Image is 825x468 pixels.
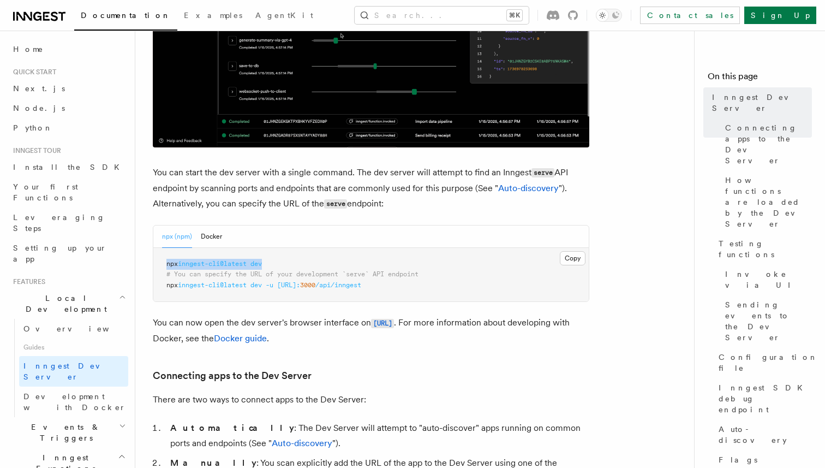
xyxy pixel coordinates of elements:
span: Features [9,277,45,286]
span: AgentKit [255,11,313,20]
a: Next.js [9,79,128,98]
li: : The Dev Server will attempt to "auto-discover" apps running on common ports and endpoints (See ... [167,420,589,451]
span: Next.js [13,84,65,93]
span: inngest-cli@latest [178,281,247,289]
a: AgentKit [249,3,320,29]
span: Documentation [81,11,171,20]
button: Events & Triggers [9,417,128,448]
button: Local Development [9,288,128,319]
span: Guides [19,339,128,356]
a: Sign Up [744,7,816,24]
a: Inngest Dev Server [708,87,812,118]
a: Contact sales [640,7,740,24]
span: Node.js [13,104,65,112]
a: Documentation [74,3,177,31]
a: Leveraging Steps [9,208,128,238]
span: inngest-cli@latest [178,260,247,268]
span: Leveraging Steps [13,213,105,233]
span: Examples [184,11,242,20]
p: There are two ways to connect apps to the Dev Server: [153,392,589,407]
a: Sending events to the Dev Server [721,295,812,347]
a: Examples [177,3,249,29]
code: [URL] [371,319,394,328]
a: Install the SDK [9,157,128,177]
a: Connecting apps to the Dev Server [153,368,312,383]
a: Connecting apps to the Dev Server [721,118,812,170]
span: Inngest SDK debug endpoint [719,382,812,415]
a: Python [9,118,128,138]
a: Node.js [9,98,128,118]
h4: On this page [708,70,812,87]
a: Auto-discovery [498,183,559,193]
code: serve [531,168,554,177]
span: npx [166,281,178,289]
a: Home [9,39,128,59]
strong: Automatically [170,423,294,433]
a: Inngest SDK debug endpoint [714,378,812,419]
a: Development with Docker [19,387,128,417]
a: Your first Functions [9,177,128,208]
span: Your first Functions [13,182,78,202]
span: # You can specify the URL of your development `serve` API endpoint [166,270,419,278]
span: Development with Docker [23,392,126,412]
a: How functions are loaded by the Dev Server [721,170,812,234]
span: [URL]: [277,281,300,289]
span: Overview [23,324,136,333]
span: Inngest tour [9,146,61,155]
span: Connecting apps to the Dev Server [725,122,812,166]
span: Setting up your app [13,244,107,263]
span: How functions are loaded by the Dev Server [725,175,812,229]
span: Auto-discovery [719,424,812,446]
a: Inngest Dev Server [19,356,128,387]
span: Configuration file [719,352,818,374]
span: Install the SDK [13,163,126,171]
a: Setting up your app [9,238,128,269]
kbd: ⌘K [507,10,522,21]
a: Invoke via UI [721,264,812,295]
a: Docker guide [214,333,267,343]
p: You can now open the dev server's browser interface on . For more information about developing wi... [153,315,589,346]
span: Testing functions [719,238,812,260]
span: npx [166,260,178,268]
span: dev [250,281,262,289]
a: Overview [19,319,128,339]
a: [URL] [371,317,394,328]
button: Docker [201,226,222,248]
span: /api/inngest [315,281,361,289]
span: Events & Triggers [9,422,119,443]
a: Auto-discovery [714,419,812,450]
a: Auto-discovery [272,438,332,448]
div: Local Development [9,319,128,417]
button: npx (npm) [162,226,192,248]
strong: Manually [170,458,256,468]
span: Inngest Dev Server [712,92,812,114]
code: serve [324,199,347,209]
a: Configuration file [714,347,812,378]
span: Invoke via UI [725,269,812,291]
span: Sending events to the Dev Server [725,299,812,343]
button: Toggle dark mode [596,9,622,22]
span: 3000 [300,281,315,289]
button: Copy [560,251,585,265]
button: Search...⌘K [355,7,529,24]
p: You can start the dev server with a single command. The dev server will attempt to find an Innges... [153,165,589,212]
span: Python [13,123,53,132]
span: Flags [719,454,757,465]
span: Local Development [9,293,119,315]
span: Quick start [9,68,56,76]
span: Inngest Dev Server [23,362,117,381]
span: dev [250,260,262,268]
a: Testing functions [714,234,812,264]
span: Home [13,44,44,55]
span: -u [266,281,273,289]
